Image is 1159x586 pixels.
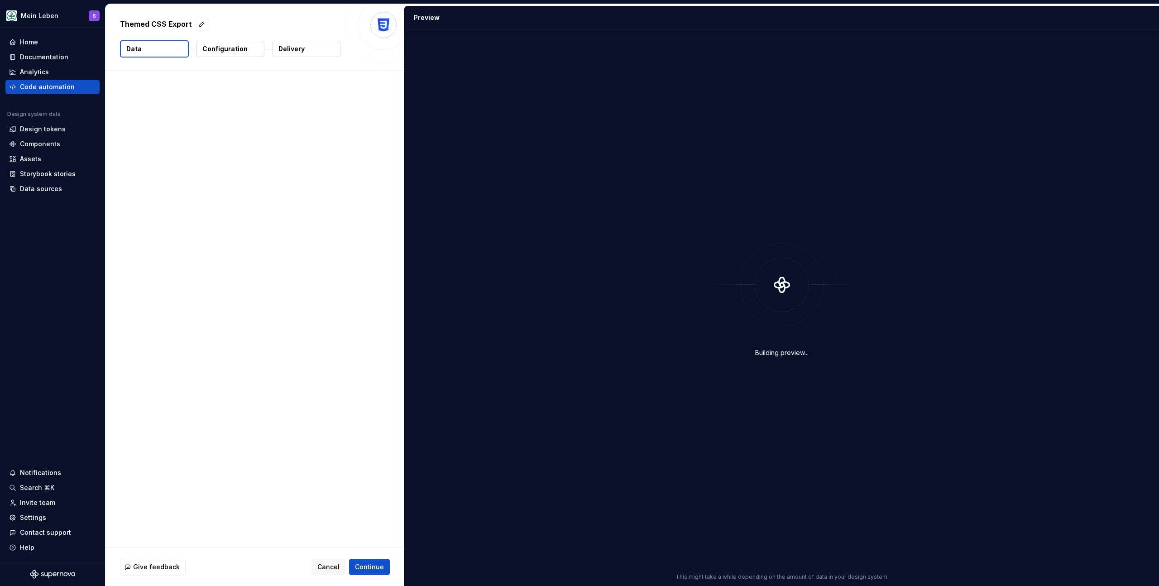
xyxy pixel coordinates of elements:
[5,480,100,495] button: Search ⌘K
[20,125,66,134] div: Design tokens
[133,562,180,572] span: Give feedback
[20,468,61,477] div: Notifications
[5,122,100,136] a: Design tokens
[349,559,390,575] button: Continue
[755,348,809,357] div: Building preview...
[2,6,103,25] button: Mein LebenS
[5,182,100,196] a: Data sources
[317,562,340,572] span: Cancel
[196,41,264,57] button: Configuration
[5,466,100,480] button: Notifications
[5,167,100,181] a: Storybook stories
[5,152,100,166] a: Assets
[355,562,384,572] span: Continue
[93,12,96,19] div: S
[120,19,192,29] p: Themed CSS Export
[5,510,100,525] a: Settings
[20,483,54,492] div: Search ⌘K
[20,169,76,178] div: Storybook stories
[20,82,75,91] div: Code automation
[278,44,305,53] p: Delivery
[311,559,345,575] button: Cancel
[20,184,62,193] div: Data sources
[20,528,71,537] div: Contact support
[20,154,41,163] div: Assets
[21,11,58,20] div: Mein Leben
[5,50,100,64] a: Documentation
[20,53,68,62] div: Documentation
[120,559,186,575] button: Give feedback
[7,110,61,118] div: Design system data
[273,41,340,57] button: Delivery
[5,80,100,94] a: Code automation
[30,570,75,579] svg: Supernova Logo
[120,40,189,58] button: Data
[20,513,46,522] div: Settings
[5,525,100,540] button: Contact support
[6,10,17,21] img: df5db9ef-aba0-4771-bf51-9763b7497661.png
[5,495,100,510] a: Invite team
[20,543,34,552] div: Help
[202,44,248,53] p: Configuration
[20,38,38,47] div: Home
[675,573,889,581] p: This might take a while depending on the amount of data in your design system.
[126,44,142,53] p: Data
[5,35,100,49] a: Home
[20,139,60,149] div: Components
[20,67,49,77] div: Analytics
[414,13,440,22] div: Preview
[20,498,55,507] div: Invite team
[5,137,100,151] a: Components
[5,65,100,79] a: Analytics
[5,540,100,555] button: Help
